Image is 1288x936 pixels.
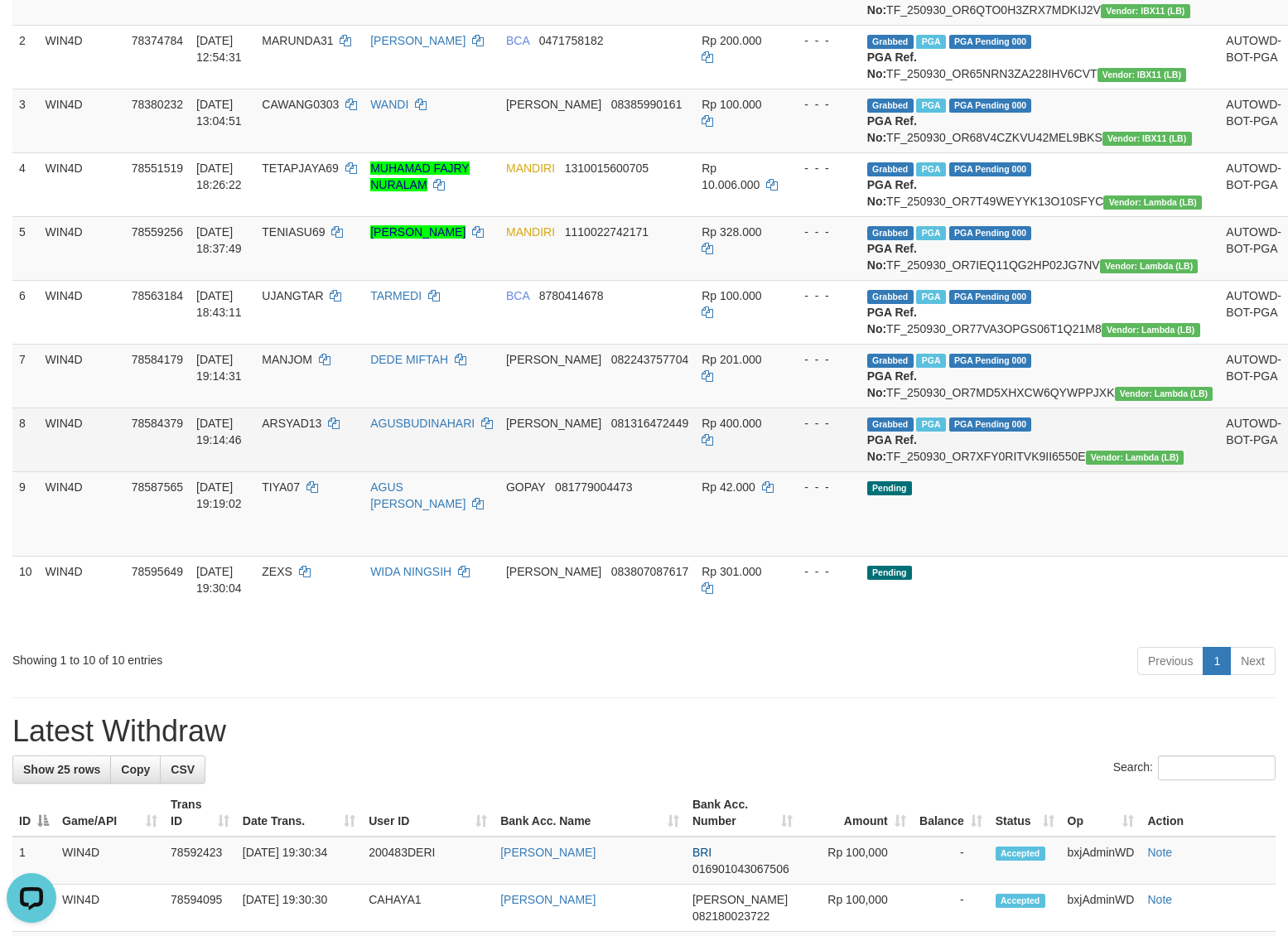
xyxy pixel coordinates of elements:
span: Rp 100.000 [702,98,761,111]
span: Rp 328.000 [702,225,761,239]
span: 78559256 [132,225,183,239]
td: 5 [12,216,39,280]
td: AUTOWD-BOT-PGA [1219,280,1288,344]
span: Vendor URL: https://dashboard.q2checkout.com/secure [1086,451,1184,465]
a: [PERSON_NAME] [500,846,596,859]
span: 78584379 [132,417,183,430]
td: 9 [12,471,39,556]
td: 200483DERI [362,837,494,885]
b: PGA Ref. No: [867,114,917,144]
th: Bank Acc. Number: activate to sort column ascending [686,789,799,837]
a: Note [1147,893,1172,906]
th: Balance: activate to sort column ascending [913,789,989,837]
span: PGA Pending [949,35,1032,49]
span: Marked by bxjAdminWD [916,290,945,304]
td: bxjAdminWD [1061,837,1141,885]
td: - [913,837,989,885]
span: Pending [867,566,912,580]
td: WIN4D [39,25,125,89]
span: Copy 8780414678 to clipboard [539,289,604,302]
span: Vendor URL: https://dashboard.q2checkout.com/secure [1102,132,1192,146]
span: 78563184 [132,289,183,302]
span: PGA Pending [949,417,1032,432]
td: WIN4D [55,885,164,932]
a: [PERSON_NAME] [500,893,596,906]
span: Grabbed [867,226,914,240]
th: Action [1141,789,1276,837]
span: TENIASU69 [262,225,325,239]
td: WIN4D [39,344,125,408]
button: Open LiveChat chat widget [7,7,56,56]
span: Vendor URL: https://dashboard.q2checkout.com/secure [1103,195,1202,210]
td: AUTOWD-BOT-PGA [1219,344,1288,408]
span: Rp 200.000 [702,34,761,47]
a: Previous [1137,647,1204,675]
td: TF_250930_OR68V4CZKVU42MEL9BKS [861,89,1220,152]
span: Vendor URL: https://dashboard.q2checkout.com/secure [1102,323,1200,337]
div: - - - [791,96,854,113]
a: CSV [160,755,205,784]
span: Grabbed [867,162,914,176]
span: MANJOM [262,353,312,366]
a: Next [1230,647,1276,675]
span: [DATE] 19:19:02 [196,480,242,510]
a: Note [1147,846,1172,859]
td: WIN4D [39,556,125,640]
b: PGA Ref. No: [867,369,917,399]
span: Copy 081779004473 to clipboard [555,480,632,494]
td: 10 [12,556,39,640]
a: WANDI [370,98,408,111]
span: BCA [506,289,529,302]
td: 2 [12,25,39,89]
a: [PERSON_NAME] [370,225,466,239]
div: - - - [791,479,854,495]
b: PGA Ref. No: [867,433,917,463]
span: UJANGTAR [262,289,323,302]
td: WIN4D [39,280,125,344]
td: 78592423 [164,837,236,885]
a: MUHAMAD FAJRY NURALAM [370,162,470,191]
a: 1 [1203,647,1231,675]
span: PGA Pending [949,354,1032,368]
td: WIN4D [39,152,125,216]
td: 78594095 [164,885,236,932]
span: Vendor URL: https://dashboard.q2checkout.com/secure [1101,4,1190,18]
span: Vendor URL: https://dashboard.q2checkout.com/secure [1115,387,1213,401]
div: Showing 1 to 10 of 10 entries [12,645,524,668]
span: [DATE] 19:14:46 [196,417,242,446]
td: CAHAYA1 [362,885,494,932]
span: Copy 08385990161 to clipboard [611,98,683,111]
span: BCA [506,34,529,47]
span: [PERSON_NAME] [692,893,788,906]
b: PGA Ref. No: [867,51,917,80]
label: Search: [1113,755,1276,780]
span: Copy 016901043067506 to clipboard [692,862,789,876]
td: AUTOWD-BOT-PGA [1219,216,1288,280]
th: Amount: activate to sort column ascending [799,789,913,837]
td: Rp 100,000 [799,885,913,932]
span: CAWANG0303 [262,98,339,111]
span: 78595649 [132,565,183,578]
td: AUTOWD-BOT-PGA [1219,89,1288,152]
span: [DATE] 18:37:49 [196,225,242,255]
span: TETAPJAYA69 [262,162,339,175]
span: Accepted [996,847,1045,861]
th: Game/API: activate to sort column ascending [55,789,164,837]
td: 3 [12,89,39,152]
span: TIYA07 [262,480,300,494]
span: [DATE] 13:04:51 [196,98,242,128]
td: TF_250930_OR77VA3OPGS06T1Q21M8 [861,280,1220,344]
span: Rp 201.000 [702,353,761,366]
a: Show 25 rows [12,755,111,784]
span: CSV [171,763,195,776]
span: ZEXS [262,565,292,578]
span: Vendor URL: https://dashboard.q2checkout.com/secure [1097,68,1187,82]
a: TARMEDI [370,289,422,302]
td: TF_250930_OR7T49WEYYK13O10SFYC [861,152,1220,216]
span: Show 25 rows [23,763,100,776]
span: Vendor URL: https://dashboard.q2checkout.com/secure [1100,259,1199,273]
td: WIN4D [39,216,125,280]
td: TF_250930_OR65NRN3ZA228IHV6CVT [861,25,1220,89]
span: Copy 083807087617 to clipboard [611,565,688,578]
div: - - - [791,351,854,368]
